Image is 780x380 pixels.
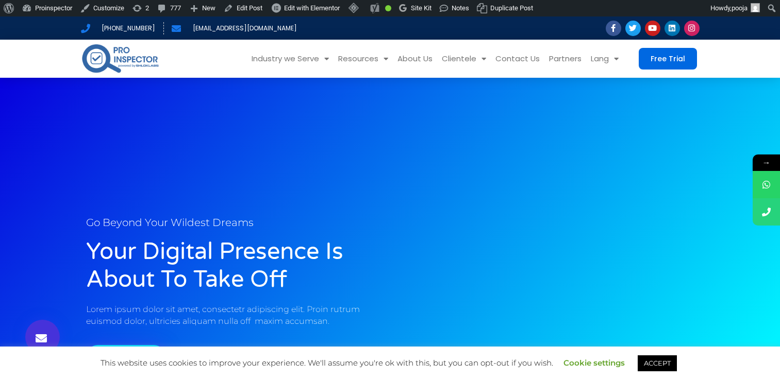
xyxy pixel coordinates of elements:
[639,48,697,70] a: Free Trial
[86,304,385,327] p: Lorem ipsum dolor sit amet, consectetr adipiscing elit. Proin rutrum euismod dolor, ultricies ali...
[544,40,586,78] a: Partners
[99,22,155,34] span: [PHONE_NUMBER]
[651,55,685,62] span: Free Trial
[437,40,491,78] a: Clientele
[491,40,544,78] a: Contact Us
[86,238,385,293] h1: Your Digital Presence Is About To Take Off
[732,4,748,12] span: pooja
[172,22,297,34] a: [EMAIL_ADDRESS][DOMAIN_NAME]
[247,40,334,78] a: Industry we Serve
[86,217,385,228] h3: Go Beyond Your Wildest Dreams
[86,345,165,368] a: about us
[753,154,780,171] span: →
[586,40,623,78] a: Lang
[411,4,432,12] span: Site Kit
[81,42,160,75] img: pro-inspector-logo
[385,5,391,11] div: Good
[638,355,677,371] a: ACCEPT
[190,22,297,34] span: [EMAIL_ADDRESS][DOMAIN_NAME]
[284,4,340,12] span: Edit with Elementor
[176,40,623,78] nav: Menu
[393,40,437,78] a: About Us
[101,358,679,368] span: This website uses cookies to improve your experience. We'll assume you're ok with this, but you c...
[563,358,625,368] a: Cookie settings
[334,40,393,78] a: Resources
